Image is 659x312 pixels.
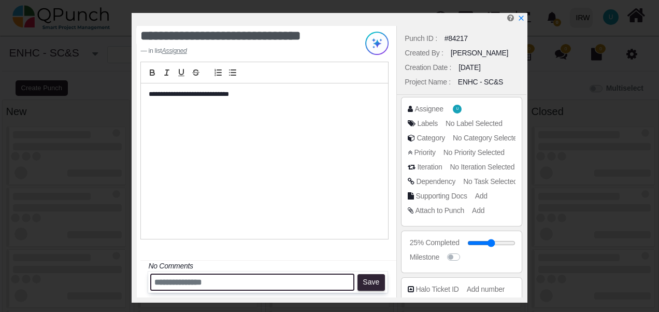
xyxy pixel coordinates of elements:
[405,33,437,44] div: Punch ID :
[415,205,464,216] div: Attach to Punch
[507,14,514,22] i: Help
[475,192,488,200] span: Add
[416,284,459,295] div: Halo Ticket ID
[357,274,385,291] button: Save
[472,206,484,215] span: Add
[410,237,460,248] div: 25% Completed
[458,77,503,88] div: ENHC - SC&S
[405,77,451,88] div: Project Name :
[416,191,467,202] div: Supporting Docs
[443,148,505,157] span: No Priority Selected
[417,162,442,173] div: Iteration
[148,262,193,270] i: No Comments
[453,134,521,142] span: No Category Selected
[414,147,435,158] div: Priority
[453,105,462,114] span: Usman.ali
[416,176,455,187] div: Dependency
[450,163,515,171] span: No Iteration Selected
[417,133,445,144] div: Category
[451,48,509,59] div: [PERSON_NAME]
[405,48,443,59] div: Created By :
[365,32,389,55] img: Try writing with AI
[140,46,345,55] footer: in list
[162,47,187,54] u: Assigned
[445,33,468,44] div: #84217
[405,62,451,73] div: Creation Date :
[417,118,438,129] div: Labels
[456,107,459,111] span: U
[162,47,187,54] cite: Source Title
[414,104,443,115] div: Assignee
[467,285,505,293] span: Add number
[446,119,503,127] span: No Label Selected
[410,252,439,263] div: Milestone
[518,15,525,22] svg: x
[463,177,517,186] span: No Task Selected
[459,62,480,73] div: [DATE]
